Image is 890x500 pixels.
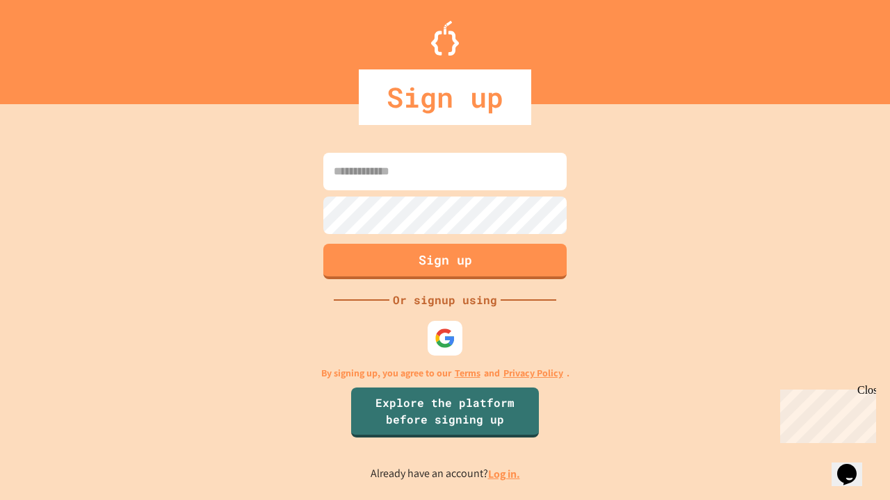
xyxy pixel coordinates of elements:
[455,366,480,381] a: Terms
[351,387,539,437] a: Explore the platform before signing up
[431,21,459,56] img: Logo.svg
[488,467,520,481] a: Log in.
[321,366,569,381] p: By signing up, you agree to our and .
[389,292,501,308] div: Or signup using
[503,366,563,381] a: Privacy Policy
[371,465,520,483] p: Already have an account?
[435,328,455,349] img: google-icon.svg
[775,384,876,443] iframe: chat widget
[6,6,96,88] div: Chat with us now!Close
[832,444,876,486] iframe: chat widget
[359,69,531,125] div: Sign up
[323,244,567,279] button: Sign up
